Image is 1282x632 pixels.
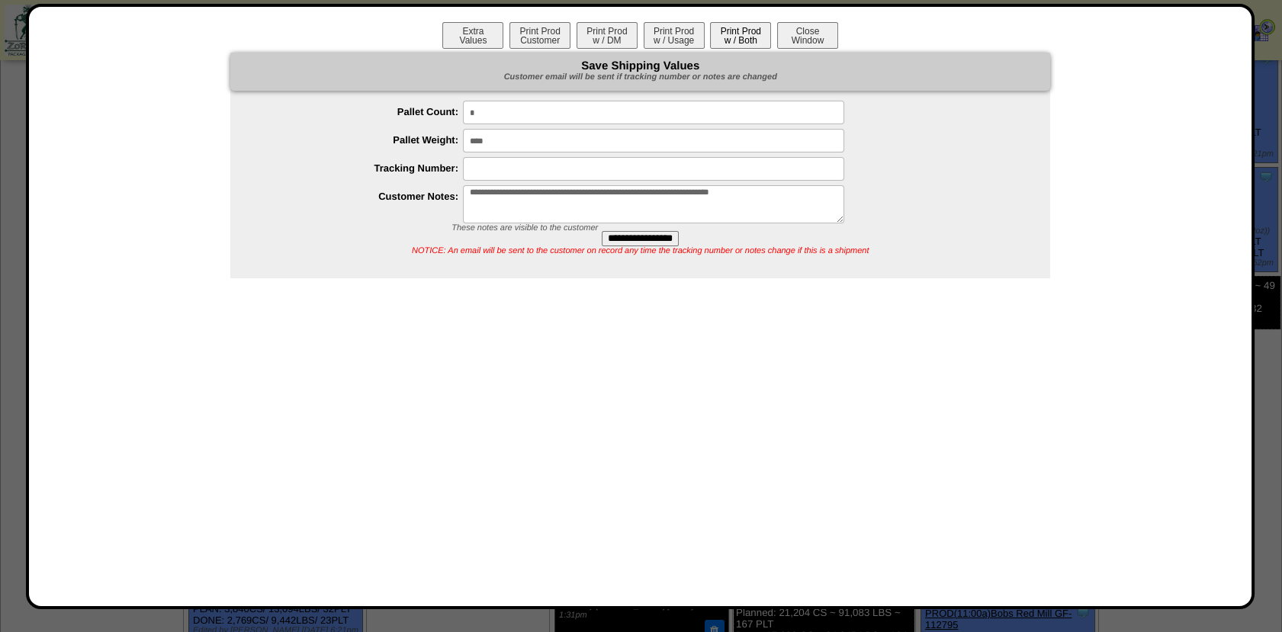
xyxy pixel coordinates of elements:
[442,22,503,49] button: ExtraValues
[261,134,463,146] label: Pallet Weight:
[451,223,598,233] span: These notes are visible to the customer
[577,22,638,49] button: Print Prodw / DM
[777,22,838,49] button: CloseWindow
[412,246,869,255] span: NOTICE: An email will be sent to the customer on record any time the tracking number or notes cha...
[261,106,463,117] label: Pallet Count:
[509,22,570,49] button: Print ProdCustomer
[644,22,705,49] button: Print Prodw / Usage
[230,53,1050,91] div: Save Shipping Values
[710,22,771,49] button: Print Prodw / Both
[230,72,1050,83] div: Customer email will be sent if tracking number or notes are changed
[776,34,840,46] a: CloseWindow
[261,191,463,202] label: Customer Notes:
[261,162,463,174] label: Tracking Number:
